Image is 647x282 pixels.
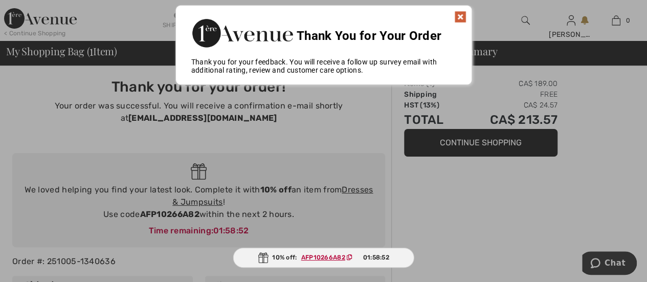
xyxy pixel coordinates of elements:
ins: AFP10266A82 [301,254,345,261]
img: Thank You for Your Order [191,16,294,50]
div: Thank you for your feedback. You will receive a follow up survey email with additional rating, re... [176,58,472,74]
img: x [454,11,466,23]
img: Gift.svg [258,252,268,263]
span: Thank You for Your Order [297,29,441,43]
span: 01:58:52 [363,253,389,262]
div: 10% off: [233,248,414,268]
span: Chat [23,7,43,16]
